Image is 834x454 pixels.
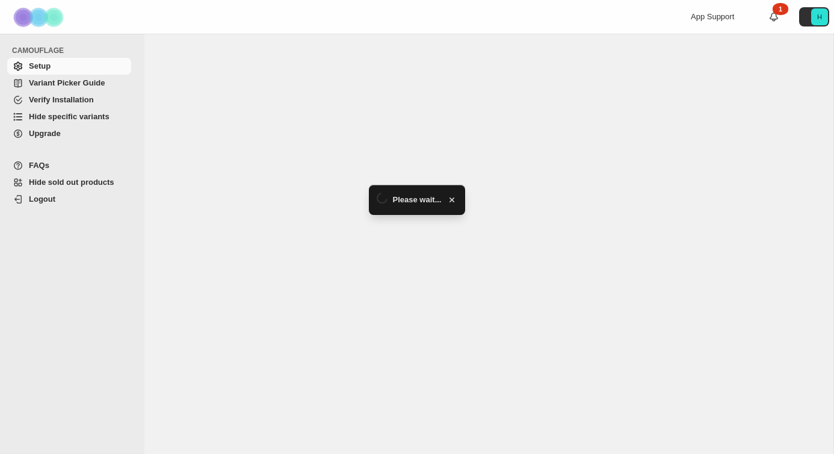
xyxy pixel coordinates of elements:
span: Logout [29,194,55,204]
span: Setup [29,61,51,70]
a: Upgrade [7,125,131,142]
a: 1 [768,11,780,23]
a: Hide sold out products [7,174,131,191]
a: Verify Installation [7,92,131,108]
a: Variant Picker Guide [7,75,131,92]
span: Upgrade [29,129,61,138]
img: Camouflage [10,1,70,34]
span: Hide sold out products [29,178,114,187]
text: H [817,13,822,20]
span: Hide specific variants [29,112,110,121]
a: Logout [7,191,131,208]
span: CAMOUFLAGE [12,46,136,55]
span: FAQs [29,161,49,170]
span: App Support [691,12,734,21]
button: Avatar with initials H [799,7,829,26]
a: FAQs [7,157,131,174]
span: Please wait... [393,194,442,206]
div: 1 [773,3,788,15]
span: Verify Installation [29,95,94,104]
span: Avatar with initials H [811,8,828,25]
a: Hide specific variants [7,108,131,125]
span: Variant Picker Guide [29,78,105,87]
a: Setup [7,58,131,75]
